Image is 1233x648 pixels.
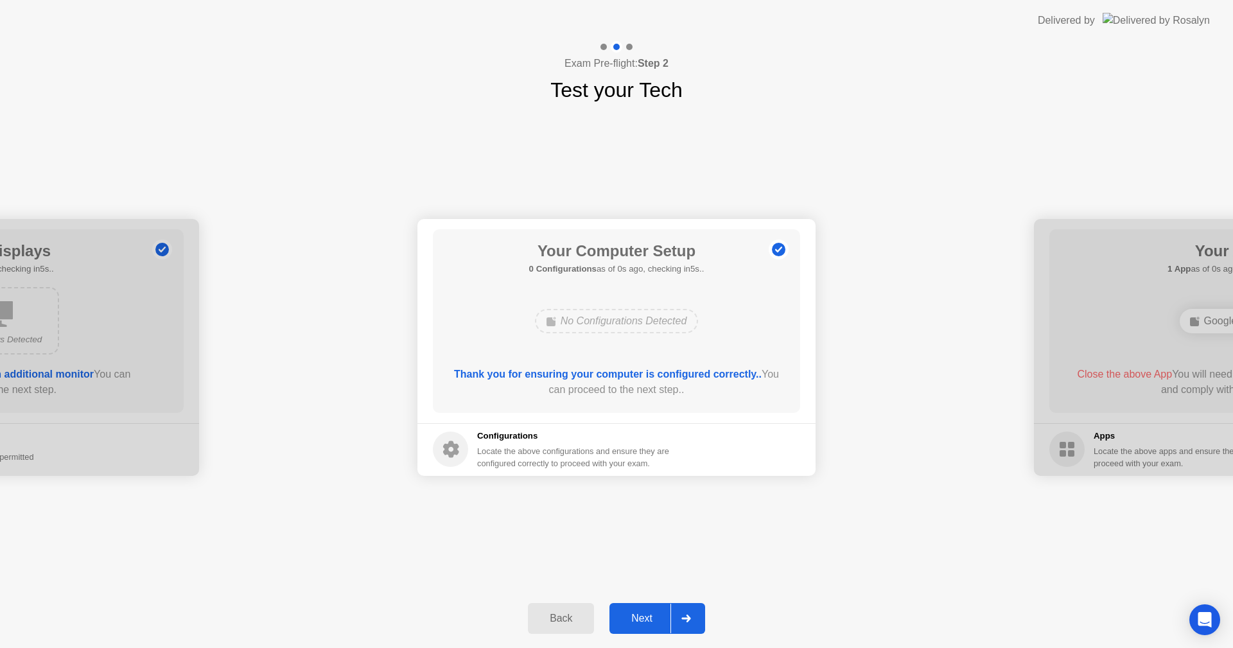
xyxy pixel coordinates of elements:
b: Step 2 [638,58,669,69]
div: No Configurations Detected [535,309,699,333]
div: Delivered by [1038,13,1095,28]
h1: Your Computer Setup [529,240,704,263]
h5: Configurations [477,430,672,442]
div: Open Intercom Messenger [1189,604,1220,635]
button: Next [609,603,705,634]
img: Delivered by Rosalyn [1103,13,1210,28]
h5: as of 0s ago, checking in5s.. [529,263,704,276]
div: Locate the above configurations and ensure they are configured correctly to proceed with your exam. [477,445,672,469]
div: You can proceed to the next step.. [451,367,782,398]
div: Back [532,613,590,624]
b: Thank you for ensuring your computer is configured correctly.. [454,369,762,380]
button: Back [528,603,594,634]
b: 0 Configurations [529,264,597,274]
div: Next [613,613,670,624]
h4: Exam Pre-flight: [564,56,669,71]
h1: Test your Tech [550,74,683,105]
